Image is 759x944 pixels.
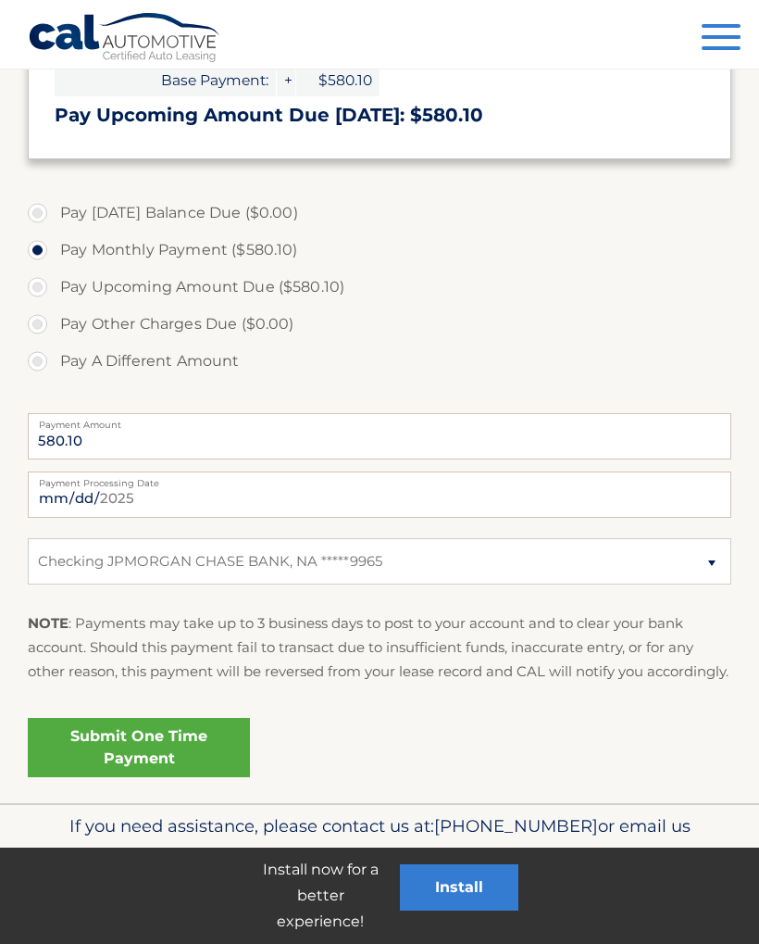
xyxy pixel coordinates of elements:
p: : Payments may take up to 3 business days to post to your account and to clear your bank account.... [28,611,731,685]
h3: Pay Upcoming Amount Due [DATE]: $580.10 [55,104,704,127]
label: Pay Monthly Payment ($580.10) [28,232,731,269]
label: Pay [DATE] Balance Due ($0.00) [28,195,731,232]
input: Payment Date [28,472,731,518]
strong: NOTE [28,614,68,632]
label: Payment Amount [28,413,731,428]
span: [EMAIL_ADDRESS][DOMAIN_NAME] [234,845,541,866]
a: Submit One Time Payment [28,718,250,777]
label: Pay A Different Amount [28,343,731,380]
input: Payment Amount [28,413,731,459]
button: Install [400,864,518,911]
a: Cal Automotive [28,12,222,66]
span: [PHONE_NUMBER] [434,815,598,837]
label: Payment Processing Date [28,472,731,486]
p: If you need assistance, please contact us at: or email us at [28,812,731,871]
button: Menu [702,24,740,55]
span: Base Payment: [55,64,276,96]
span: + [277,64,295,96]
label: Pay Upcoming Amount Due ($580.10) [28,269,731,306]
p: Install now for a better experience! [241,857,400,935]
label: Pay Other Charges Due ($0.00) [28,306,731,343]
span: $580.10 [296,64,379,96]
